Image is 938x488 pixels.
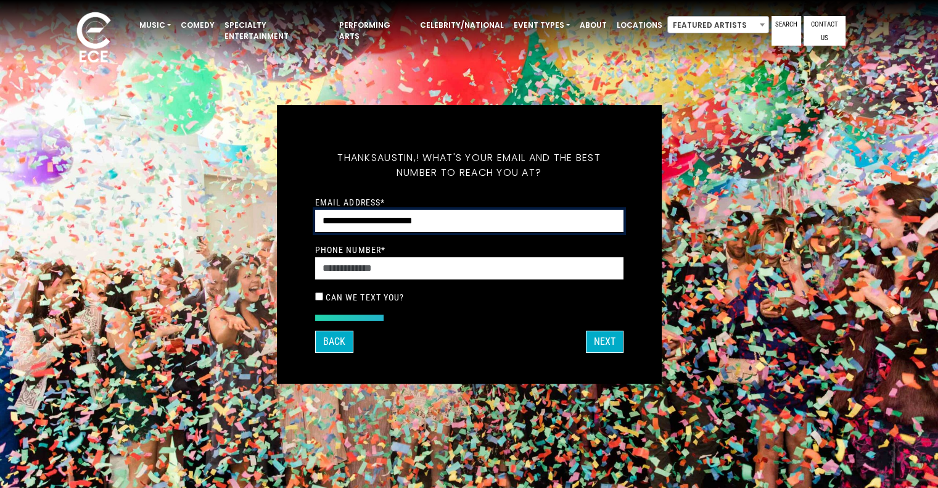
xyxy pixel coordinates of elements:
[326,292,405,303] label: Can we text you?
[586,331,623,353] button: Next
[667,16,769,33] span: Featured Artists
[804,16,845,46] a: Contact Us
[377,151,416,165] span: Austin,
[63,9,125,68] img: ece_new_logo_whitev2-1.png
[220,15,334,47] a: Specialty Entertainment
[575,15,612,36] a: About
[315,331,353,353] button: Back
[315,244,386,255] label: Phone Number
[334,15,415,47] a: Performing Arts
[668,17,768,34] span: Featured Artists
[134,15,176,36] a: Music
[176,15,220,36] a: Comedy
[315,136,623,195] h5: Thanks ! What's your email and the best number to reach you at?
[315,197,385,208] label: Email Address
[771,16,801,46] a: Search
[612,15,667,36] a: Locations
[415,15,509,36] a: Celebrity/National
[509,15,575,36] a: Event Types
